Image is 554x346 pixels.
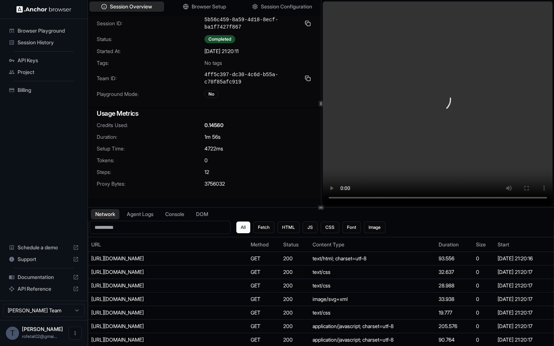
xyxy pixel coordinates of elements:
span: Team ID: [97,75,204,82]
td: 0 [473,306,495,320]
button: Fetch [253,222,274,233]
td: 28.988 [436,279,473,293]
div: URL [91,241,245,248]
td: 0 [473,293,495,306]
div: https://www.comeet.com/common/font-awesome-4.1.0/css/font-awesome.min.css [91,268,201,276]
td: GET [248,265,280,279]
td: [DATE] 21:20:16 [495,252,554,265]
span: 1m 56s [204,133,221,141]
div: Billing [6,84,82,96]
td: image/svg+xml [310,293,436,306]
td: 93.556 [436,252,473,265]
div: API Keys [6,55,82,66]
button: Network [91,209,119,219]
td: [DATE] 21:20:17 [495,279,554,293]
span: 0.14560 [204,122,224,129]
span: Duration: [97,133,204,141]
td: 19.777 [436,306,473,320]
span: rofetal02@gmail.com [22,334,57,339]
div: Schedule a demo [6,242,82,253]
td: 200 [280,320,310,333]
button: Open menu [69,327,82,340]
span: Support [18,256,70,263]
button: CSS [321,222,339,233]
span: Status: [97,36,204,43]
div: Method [251,241,277,248]
span: 0 [204,157,208,164]
span: Browser Playground [18,27,79,34]
div: https://maxcdn.bootstrapcdn.com/bootstrap/3.3.4/js/bootstrap.min.js [91,323,201,330]
div: T [6,327,19,340]
button: Font [342,222,361,233]
td: [DATE] 21:20:17 [495,265,554,279]
td: 0 [473,252,495,265]
td: text/css [310,265,436,279]
div: https://www.comeet.com/jobs/appsforce/09.00C/full-stack-developer/9F.85B?coref=1.11.pE0_E61E [91,255,201,262]
td: 200 [280,293,310,306]
div: Session History [6,37,82,48]
div: Browser Playground [6,25,82,37]
span: 4722 ms [204,145,223,152]
div: Project [6,66,82,78]
h3: Usage Metrics [97,108,312,119]
td: [DATE] 21:20:17 [495,293,554,306]
span: Setup Time: [97,145,204,152]
span: Browser Setup [192,3,226,10]
span: 12 [204,168,209,176]
td: 200 [280,306,310,320]
td: GET [248,306,280,320]
td: [DATE] 21:20:17 [495,320,554,333]
button: Agent Logs [122,209,158,219]
span: Playground Mode: [97,90,204,98]
div: Duration [439,241,470,248]
div: Status [283,241,307,248]
td: 0 [473,279,495,293]
td: 0 [473,265,495,279]
span: [DATE] 21:20:11 [204,48,239,55]
span: Session History [18,39,79,46]
span: 3756032 [204,180,225,187]
div: No [204,90,218,98]
td: text/html; charset=utf-8 [310,252,436,265]
span: Tal Rofe [22,326,63,332]
span: Session ID: [97,20,204,27]
td: 33.938 [436,293,473,306]
span: 5b56c459-8a59-4d18-8ecf-ba1f7427f867 [204,16,300,31]
div: API Reference [6,283,82,295]
button: DOM [192,209,213,219]
td: text/css [310,306,436,320]
button: Console [161,209,189,219]
button: HTML [277,222,300,233]
div: https://www.comeet.com/common/assets/jobs-assets/images/recruit-logo/recruit-logo-powered-by.svg [91,295,201,303]
span: Session Configuration [261,3,312,10]
span: Schedule a demo [18,244,70,251]
div: Documentation [6,271,82,283]
span: API Reference [18,285,70,293]
td: [DATE] 21:20:17 [495,306,554,320]
button: JS [303,222,318,233]
td: GET [248,320,280,333]
td: 32.637 [436,265,473,279]
div: Start [498,241,551,248]
div: https://www.comeet.com/common/css/career.css?rc-283-0 [91,309,201,316]
td: 205.576 [436,320,473,333]
td: 200 [280,252,310,265]
span: Credits Used: [97,122,204,129]
td: 200 [280,279,310,293]
span: Steps: [97,168,204,176]
div: Completed [204,35,235,43]
span: Tags: [97,59,204,67]
div: Size [476,241,492,248]
span: Started At: [97,48,204,55]
span: No tags [204,59,222,67]
td: 0 [473,320,495,333]
td: GET [248,252,280,265]
img: Anchor Logo [16,6,71,13]
span: Billing [18,86,79,94]
span: Tokens: [97,157,204,164]
button: All [236,222,250,233]
span: Project [18,68,79,76]
div: https://code.jquery.com/jquery-3.7.1.min.js [91,336,201,343]
div: Support [6,253,82,265]
td: GET [248,279,280,293]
